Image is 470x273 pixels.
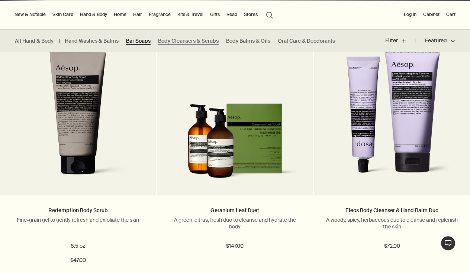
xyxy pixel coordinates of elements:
img: Eleos Nourishing Body Cleanser and Eleos Aromatique Hand Balm. [331,47,453,184]
a: Read [225,10,239,19]
a: Hand Washes & Balms [65,38,119,45]
a: Eleos Body Cleanser & Hand Balm Duo [345,207,438,214]
button: Live Assistance [441,236,455,251]
img: Geranium Leaf Duet in outer carton [168,103,302,184]
a: Eleos Nourishing Body Cleanser and Eleos Aromatique Hand Balm. [314,46,470,195]
a: Home [112,10,128,19]
a: Bar Soaps [126,38,151,45]
a: All Hand & Body [15,38,54,45]
a: Hair [132,10,144,19]
button: Open search [263,7,276,22]
a: Kits & Travel [176,10,205,19]
a: Oral Care & Deodorants [278,38,335,45]
button: Stores [242,10,259,19]
a: Geranium Leaf Duet in outer carton [157,46,313,195]
button: Featured [416,32,455,50]
a: Skin Care [51,10,75,19]
p: Fine-grain gel to gently refresh and exfoliate the skin [11,217,145,223]
a: Fragrance [147,10,172,19]
a: Hand & Body [78,10,109,19]
a: Body Cleansers & Scrubs [158,38,219,45]
a: Redemption Body Scrub [48,207,108,214]
a: Geranium Leaf Duet [210,207,259,214]
a: Cabinet [422,10,441,19]
p: A green, citrus, fresh duo to cleanse and hydrate the body [168,217,302,230]
span: $147.00 [226,242,244,251]
span: $72.00 [384,242,400,251]
button: Log in [402,10,418,19]
button: Cart [445,10,457,19]
span: $47.00 [70,256,86,265]
button: New & Notable [13,10,47,19]
a: Body Balms & Oils [226,38,270,45]
button: Filter [385,32,416,50]
a: Gifts [209,10,221,19]
img: Redemption Body Scrub in grey tube [20,47,136,184]
p: A woody, spicy, herbaceous duo to cleanse and replenish the skin [325,217,459,230]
